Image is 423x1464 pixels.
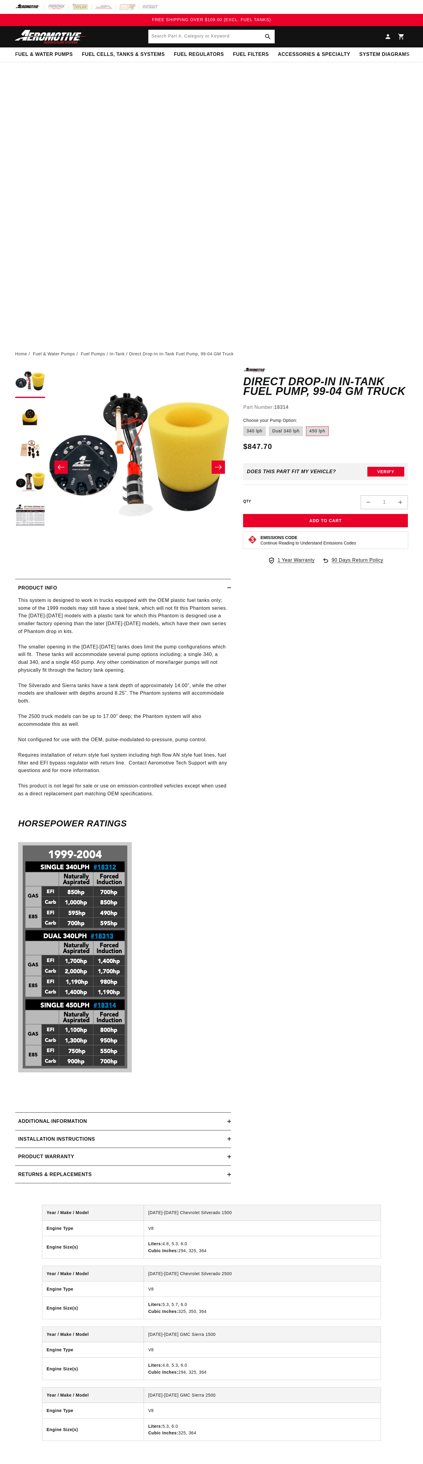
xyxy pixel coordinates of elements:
[144,1358,381,1380] td: 4.8, 5.3, 6.0 294, 325, 364
[42,1205,144,1220] th: Year / Make / Model
[148,1248,178,1253] strong: Cubic Inches:
[273,47,355,62] summary: Accessories & Specialty
[260,535,356,546] button: Emissions CodeContinue Reading to Understand Emissions Codes
[129,351,233,357] li: Direct Drop-In In-Tank Fuel Pump, 99-04 GM Truck
[278,556,315,564] span: 1 Year Warranty
[15,368,231,567] media-gallery: Gallery Viewer
[268,556,315,564] a: 1 Year Warranty
[54,461,68,474] button: Slide left
[81,351,105,357] a: Fuel Pumps
[42,1281,144,1297] th: Engine Type
[144,1388,381,1403] td: [DATE]-[DATE] GMC Sierra 2500
[243,426,266,436] label: 340 lph
[148,30,275,43] input: Search Part #, Category or Keyword
[247,469,336,474] div: Does This part fit My vehicle?
[169,47,228,62] summary: Fuel Regulators
[322,556,383,570] a: 90 Days Return Policy
[306,426,329,436] label: 450 lph
[269,426,303,436] label: Dual 340 lph
[148,1309,178,1314] strong: Cubic Inches:
[42,1358,144,1380] th: Engine Size(s)
[109,351,129,357] li: In-Tank
[148,1430,178,1435] strong: Cubic Inches:
[332,556,383,570] span: 90 Days Return Policy
[243,377,408,396] h1: Direct Drop-In In-Tank Fuel Pump, 99-04 GM Truck
[148,1370,178,1375] strong: Cubic Inches:
[144,1297,381,1319] td: 5.3, 5.7, 6.0 325, 350, 364
[15,401,45,431] button: Load image 2 in gallery view
[243,514,408,528] button: Add to Cart
[15,1148,231,1165] summary: Product warranty
[243,441,272,452] span: $847.70
[148,1302,162,1307] strong: Liters:
[15,351,27,357] a: Home
[15,51,73,58] span: Fuel & Water Pumps
[144,1236,381,1258] td: 4.8, 5.3, 6.0 294, 325, 364
[18,1171,92,1178] h2: Returns & replacements
[42,1403,144,1418] th: Engine Type
[15,1166,231,1183] summary: Returns & replacements
[18,820,228,827] h6: Horsepower Ratings
[212,461,225,474] button: Slide right
[42,1266,144,1281] th: Year / Make / Model
[42,1327,144,1342] th: Year / Make / Model
[15,351,408,357] nav: breadcrumbs
[33,351,75,357] a: Fuel & Water Pumps
[144,1266,381,1281] td: [DATE]-[DATE] Chevrolet Silverado 2500
[248,535,257,545] img: Emissions code
[15,368,45,398] button: Load image 1 in gallery view
[144,1327,381,1342] td: [DATE]-[DATE] GMC Sierra 1500
[148,1241,162,1246] strong: Liters:
[42,1342,144,1358] th: Engine Type
[15,467,45,498] button: Load image 4 in gallery view
[144,1281,381,1297] td: V8
[148,1424,162,1429] strong: Liters:
[42,1297,144,1319] th: Engine Size(s)
[18,1117,87,1125] h2: Additional information
[82,51,165,58] span: Fuel Cells, Tanks & Systems
[243,417,298,424] legend: Choose your Pump Option:
[260,535,297,540] strong: Emissions Code
[15,501,45,531] button: Load image 5 in gallery view
[144,1418,381,1440] td: 5.3, 6.0 325, 364
[18,584,57,592] h2: Product Info
[11,47,77,62] summary: Fuel & Water Pumps
[18,1135,95,1143] h2: Installation Instructions
[152,17,271,22] span: FREE SHIPPING OVER $109.00 (EXCL. FUEL TANKS)
[260,540,356,546] p: Continue Reading to Understand Emissions Codes
[144,1220,381,1236] td: V8
[144,1205,381,1220] td: [DATE]-[DATE] Chevrolet Silverado 1500
[42,1418,144,1440] th: Engine Size(s)
[13,30,89,44] img: Aeromotive
[144,1403,381,1418] td: V8
[15,579,231,597] summary: Product Info
[233,51,269,58] span: Fuel Filters
[274,405,289,410] strong: 18314
[355,47,414,62] summary: System Diagrams
[148,1363,162,1368] strong: Liters:
[359,51,409,58] span: System Diagrams
[15,434,45,464] button: Load image 3 in gallery view
[42,1236,144,1258] th: Engine Size(s)
[144,1342,381,1358] td: V8
[174,51,224,58] span: Fuel Regulators
[243,499,251,504] label: QTY
[243,403,408,411] div: Part Number:
[77,47,169,62] summary: Fuel Cells, Tanks & Systems
[228,47,273,62] summary: Fuel Filters
[18,1153,74,1161] h2: Product warranty
[15,1130,231,1148] summary: Installation Instructions
[261,30,275,43] button: Search Part #, Category or Keyword
[278,51,350,58] span: Accessories & Specialty
[42,1220,144,1236] th: Engine Type
[18,596,228,805] p: This system is designed to work in trucks equipped with the OEM plastic fuel tanks only; some of ...
[367,467,404,477] button: Verify
[42,1388,144,1403] th: Year / Make / Model
[15,1113,231,1130] summary: Additional information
